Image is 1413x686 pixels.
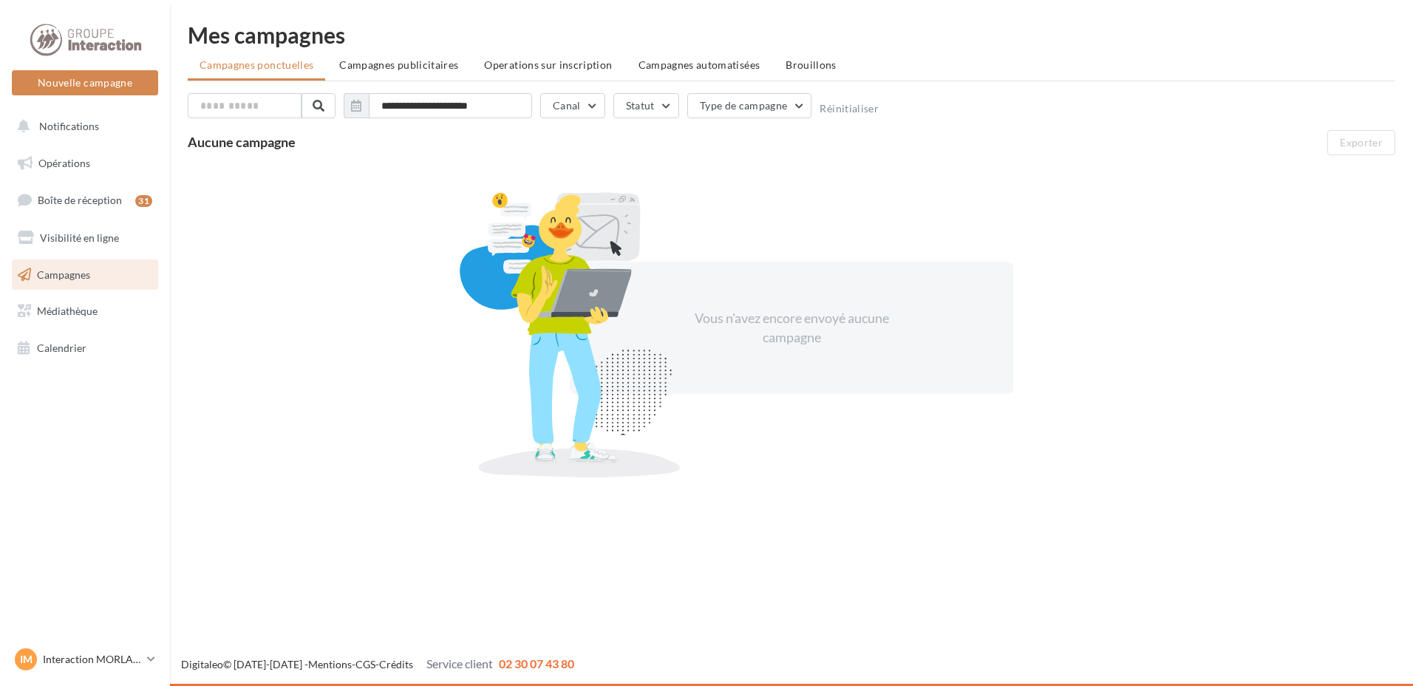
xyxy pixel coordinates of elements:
span: Opérations [38,157,90,169]
a: Médiathèque [9,296,161,327]
span: 02 30 07 43 80 [499,656,574,670]
span: IM [20,652,33,667]
a: Campagnes [9,259,161,291]
span: © [DATE]-[DATE] - - - [181,658,574,670]
span: Calendrier [37,342,86,354]
a: Opérations [9,148,161,179]
span: Boîte de réception [38,194,122,206]
button: Type de campagne [687,93,812,118]
div: Mes campagnes [188,24,1395,46]
button: Statut [613,93,679,118]
span: Aucune campagne [188,134,296,150]
a: Boîte de réception31 [9,184,161,216]
span: Campagnes automatisées [639,58,760,71]
span: Médiathèque [37,305,98,317]
span: Notifications [39,120,99,132]
a: Mentions [308,658,352,670]
span: Service client [426,656,493,670]
a: Visibilité en ligne [9,223,161,254]
button: Nouvelle campagne [12,70,158,95]
button: Réinitialiser [820,103,879,115]
a: CGS [355,658,375,670]
span: Operations sur inscription [484,58,612,71]
span: Visibilité en ligne [40,231,119,244]
button: Exporter [1327,130,1395,155]
div: 31 [135,195,152,207]
span: Campagnes publicitaires [339,58,458,71]
button: Canal [540,93,605,118]
div: Vous n'avez encore envoyé aucune campagne [664,309,919,347]
button: Notifications [9,111,155,142]
span: Campagnes [37,268,90,280]
a: Crédits [379,658,413,670]
a: Digitaleo [181,658,223,670]
a: Calendrier [9,333,161,364]
span: Brouillons [786,58,837,71]
p: Interaction MORLAIX [43,652,141,667]
a: IM Interaction MORLAIX [12,645,158,673]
